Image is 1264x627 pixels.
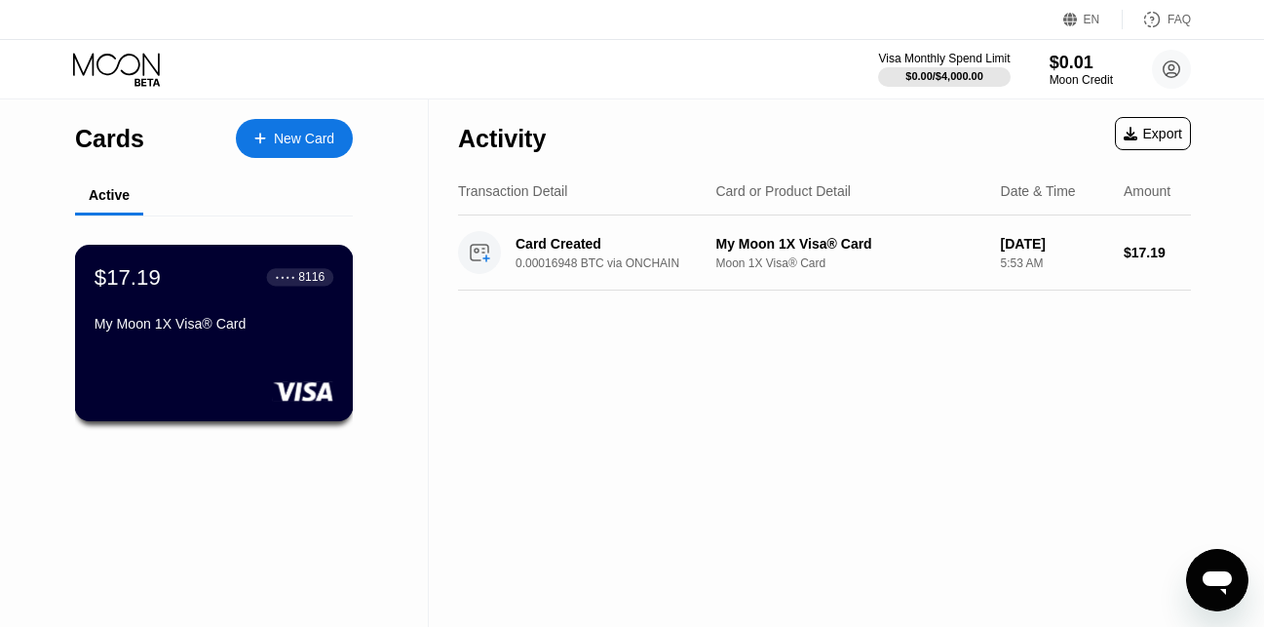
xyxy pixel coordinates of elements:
div: EN [1084,13,1100,26]
div: 0.00016948 BTC via ONCHAIN [516,256,734,270]
div: Card or Product Detail [715,183,851,199]
div: EN [1063,10,1123,29]
iframe: Button to launch messaging window [1186,549,1248,611]
div: 5:53 AM [1001,256,1108,270]
div: New Card [236,119,353,158]
div: Export [1124,126,1182,141]
div: 8116 [298,270,325,284]
div: Transaction Detail [458,183,567,199]
div: Export [1115,117,1191,150]
div: $17.19 [95,264,161,290]
div: Card Created0.00016948 BTC via ONCHAINMy Moon 1X Visa® CardMoon 1X Visa® Card[DATE]5:53 AM$17.19 [458,216,1191,291]
div: My Moon 1X Visa® Card [715,236,984,252]
div: $0.00 / $4,000.00 [905,70,983,82]
div: Date & Time [1001,183,1076,199]
div: Cards [75,125,144,153]
div: Visa Monthly Spend Limit$0.00/$4,000.00 [878,52,1010,87]
div: Visa Monthly Spend Limit [878,52,1010,65]
div: ● ● ● ● [276,274,295,280]
div: New Card [274,131,334,147]
div: FAQ [1123,10,1191,29]
div: [DATE] [1001,236,1108,252]
div: My Moon 1X Visa® Card [95,316,333,332]
div: $17.19 [1124,245,1191,260]
div: Card Created [516,236,718,252]
div: Moon 1X Visa® Card [715,256,984,270]
div: $0.01 [1050,53,1113,73]
div: Amount [1124,183,1170,199]
div: $0.01Moon Credit [1050,53,1113,87]
div: Activity [458,125,546,153]
div: Active [89,187,130,203]
div: FAQ [1168,13,1191,26]
div: Moon Credit [1050,73,1113,87]
div: $17.19● ● ● ●8116My Moon 1X Visa® Card [76,246,352,420]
